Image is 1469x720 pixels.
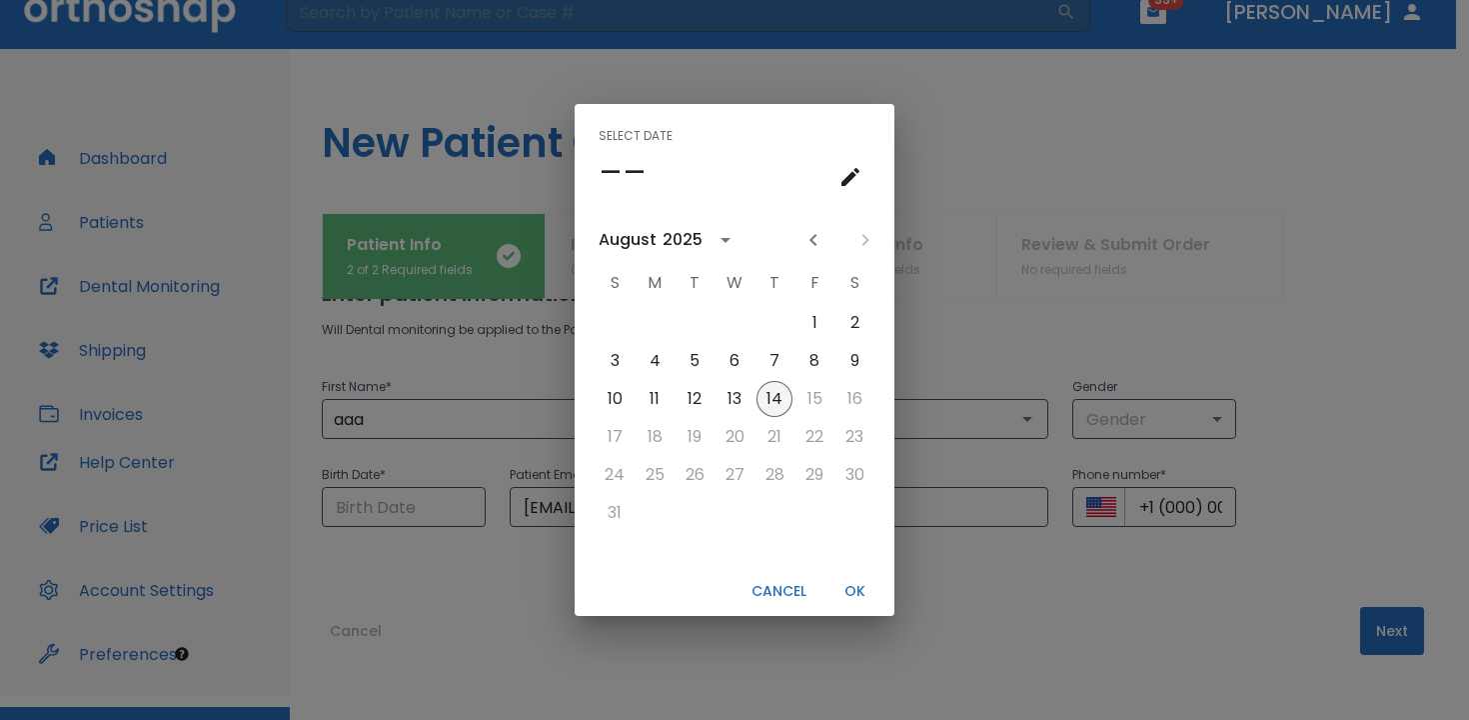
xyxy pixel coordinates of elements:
button: Aug 11, 2025 [637,381,673,417]
div: 2025 [663,228,703,252]
button: Aug 13, 2025 [717,381,752,417]
span: Select date [599,120,673,152]
button: Aug 1, 2025 [796,305,832,341]
h4: –– [599,151,647,193]
button: Aug 9, 2025 [836,343,872,379]
div: August [599,228,657,252]
button: OK [822,575,886,608]
button: Aug 14, 2025 [756,381,792,417]
button: Aug 10, 2025 [597,381,633,417]
span: M [637,263,673,303]
button: Aug 2, 2025 [836,305,872,341]
span: W [717,263,752,303]
span: S [836,263,872,303]
button: Cancel [743,575,814,608]
span: S [597,263,633,303]
span: T [756,263,792,303]
button: Aug 12, 2025 [677,381,713,417]
button: Aug 3, 2025 [597,343,633,379]
button: calendar view is open, switch to year view [709,223,742,257]
button: Aug 8, 2025 [796,343,832,379]
button: Aug 5, 2025 [677,343,713,379]
button: Previous month [796,223,830,257]
button: calendar view is open, go to text input view [830,157,870,197]
button: Aug 7, 2025 [756,343,792,379]
button: Aug 4, 2025 [637,343,673,379]
span: T [677,263,713,303]
span: F [796,263,832,303]
button: Aug 6, 2025 [717,343,752,379]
